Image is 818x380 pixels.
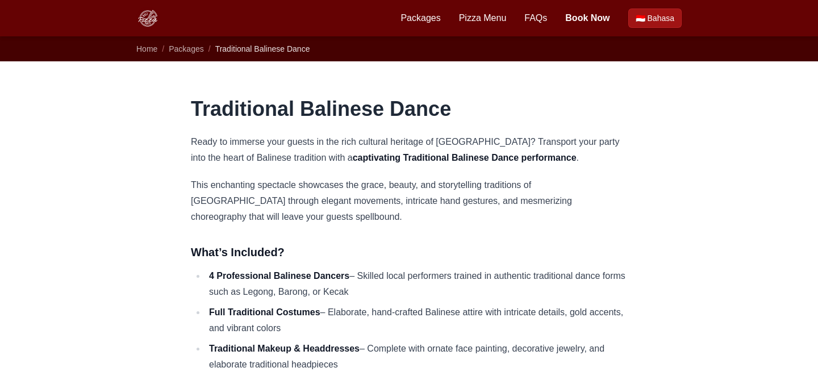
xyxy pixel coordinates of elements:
[215,44,310,53] span: Traditional Balinese Dance
[136,44,157,53] a: Home
[209,271,349,281] strong: 4 Professional Balinese Dancers
[648,12,674,24] span: Bahasa
[209,344,360,353] strong: Traditional Makeup & Headdresses
[162,43,164,55] li: /
[400,11,440,25] a: Packages
[191,177,627,225] p: This enchanting spectacle showcases the grace, beauty, and storytelling traditions of [GEOGRAPHIC...
[206,268,627,300] li: – Skilled local performers trained in authentic traditional dance forms such as Legong, Barong, o...
[459,11,507,25] a: Pizza Menu
[169,44,203,53] a: Packages
[136,7,159,30] img: Bali Pizza Party Logo
[208,43,211,55] li: /
[628,9,682,28] a: Beralih ke Bahasa Indonesia
[206,304,627,336] li: – Elaborate, hand-crafted Balinese attire with intricate details, gold accents, and vibrant colors
[191,134,627,166] p: Ready to immerse your guests in the rich cultural heritage of [GEOGRAPHIC_DATA]? Transport your p...
[191,243,627,261] h3: What’s Included?
[565,11,610,25] a: Book Now
[524,11,547,25] a: FAQs
[353,153,577,162] strong: captivating Traditional Balinese Dance performance
[209,307,320,317] strong: Full Traditional Costumes
[206,341,627,373] li: – Complete with ornate face painting, decorative jewelry, and elaborate traditional headpieces
[191,98,627,120] h1: Traditional Balinese Dance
